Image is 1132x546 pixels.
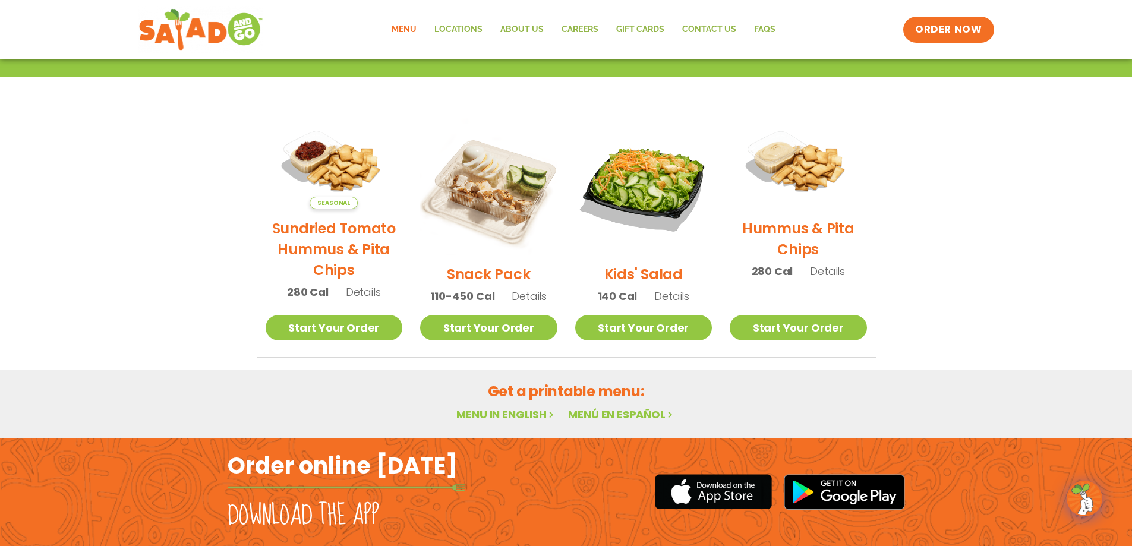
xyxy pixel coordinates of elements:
[654,289,689,304] span: Details
[456,407,556,422] a: Menu in English
[420,315,557,340] a: Start Your Order
[604,264,683,285] h2: Kids' Salad
[730,315,867,340] a: Start Your Order
[266,218,403,280] h2: Sundried Tomato Hummus & Pita Chips
[310,197,358,209] span: Seasonal
[346,285,381,299] span: Details
[425,16,491,43] a: Locations
[266,118,403,209] img: Product photo for Sundried Tomato Hummus & Pita Chips
[228,484,465,491] img: fork
[598,288,638,304] span: 140 Cal
[575,315,712,340] a: Start Your Order
[752,263,793,279] span: 280 Cal
[491,16,553,43] a: About Us
[1068,482,1101,515] img: wpChatIcon
[447,264,531,285] h2: Snack Pack
[420,118,557,255] img: Product photo for Snack Pack
[257,381,876,402] h2: Get a printable menu:
[575,118,712,255] img: Product photo for Kids’ Salad
[430,288,494,304] span: 110-450 Cal
[287,284,329,300] span: 280 Cal
[730,218,867,260] h2: Hummus & Pita Chips
[568,407,675,422] a: Menú en español
[383,16,425,43] a: Menu
[745,16,784,43] a: FAQs
[228,499,379,532] h2: Download the app
[730,118,867,209] img: Product photo for Hummus & Pita Chips
[383,16,784,43] nav: Menu
[512,289,547,304] span: Details
[673,16,745,43] a: Contact Us
[228,451,458,480] h2: Order online [DATE]
[553,16,607,43] a: Careers
[138,6,264,53] img: new-SAG-logo-768×292
[903,17,994,43] a: ORDER NOW
[655,472,772,511] img: appstore
[784,474,905,510] img: google_play
[607,16,673,43] a: GIFT CARDS
[810,264,845,279] span: Details
[266,315,403,340] a: Start Your Order
[915,23,982,37] span: ORDER NOW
